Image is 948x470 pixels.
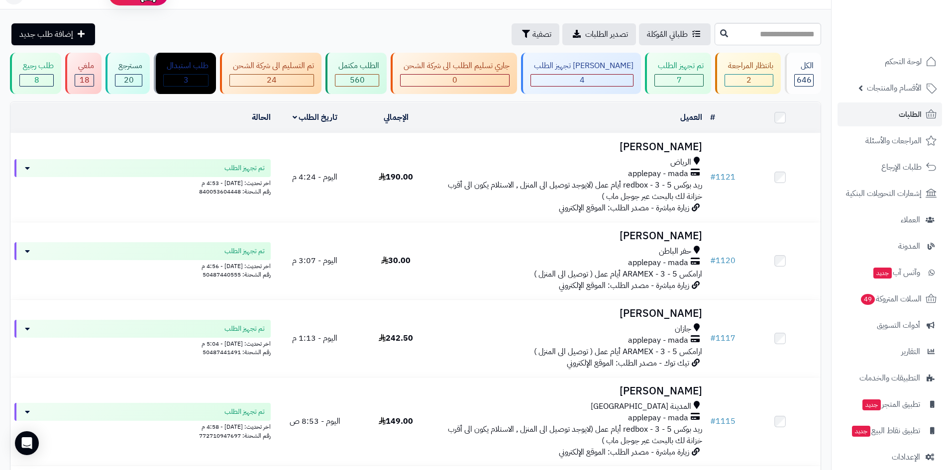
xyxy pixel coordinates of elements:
[725,75,773,86] div: 2
[901,345,920,359] span: التقارير
[115,75,142,86] div: 20
[899,107,922,121] span: الطلبات
[852,426,870,437] span: جديد
[440,385,702,397] h3: [PERSON_NAME]
[218,53,323,94] a: تم التسليم الى شركة الشحن 24
[224,407,265,417] span: تم تجهيز الطلب
[292,255,337,267] span: اليوم - 3:07 م
[14,338,271,348] div: اخر تحديث: [DATE] - 5:04 م
[379,171,413,183] span: 190.00
[838,340,942,364] a: التقارير
[861,397,920,411] span: تطبيق المتجر
[797,74,812,86] span: 646
[379,415,413,427] span: 149.00
[628,168,688,180] span: applepay - mada
[440,308,702,319] h3: [PERSON_NAME]
[838,287,942,311] a: السلات المتروكة49
[680,111,702,123] a: العميل
[865,134,922,148] span: المراجعات والأسئلة
[534,268,702,280] span: ارامكس ARAMEX - 3 - 5 أيام عمل ( توصيل الى المنزل )
[452,74,457,86] span: 0
[384,111,409,123] a: الإجمالي
[530,60,633,72] div: [PERSON_NAME] تجهيز الطلب
[20,75,53,86] div: 8
[559,202,689,214] span: زيارة مباشرة - مصدر الطلب: الموقع الإلكتروني
[591,401,691,412] span: المدينة [GEOGRAPHIC_DATA]
[838,445,942,469] a: الإعدادات
[710,171,716,183] span: #
[531,75,633,86] div: 4
[267,74,277,86] span: 24
[851,424,920,438] span: تطبيق نقاط البيع
[440,141,702,153] h3: [PERSON_NAME]
[229,60,314,72] div: تم التسليم الى شركة الشحن
[643,53,713,94] a: تم تجهيز الطلب 7
[838,129,942,153] a: المراجعات والأسئلة
[80,74,90,86] span: 18
[567,357,689,369] span: تيك توك - مصدر الطلب: الموقع الإلكتروني
[252,111,271,123] a: الحالة
[885,55,922,69] span: لوحة التحكم
[710,332,716,344] span: #
[224,324,265,334] span: تم تجهيز الطلب
[203,270,271,279] span: رقم الشحنة: 50487440555
[859,371,920,385] span: التطبيقات والخدمات
[710,171,736,183] a: #1121
[401,75,509,86] div: 0
[14,421,271,431] div: اخر تحديث: [DATE] - 4:58 م
[293,111,338,123] a: تاريخ الطلب
[838,155,942,179] a: طلبات الإرجاع
[628,412,688,424] span: applepay - mada
[838,313,942,337] a: أدوات التسويق
[323,53,389,94] a: الطلب مكتمل 560
[838,392,942,416] a: تطبيق المتجرجديد
[860,293,875,305] span: 49
[867,81,922,95] span: الأقسام والمنتجات
[63,53,104,94] a: ملغي 18
[75,60,94,72] div: ملغي
[838,419,942,443] a: تطبيق نقاط البيعجديد
[659,246,691,257] span: حفر الباطن
[880,7,939,28] img: logo-2.png
[559,280,689,291] span: زيارة مباشرة - مصدر الطلب: الموقع الإلكتروني
[19,28,73,40] span: إضافة طلب جديد
[448,423,702,447] span: ريد بوكس redbox - 3 - 5 أيام عمل (لايوجد توصيل الى المنزل , الاستلام يكون الى أقرب خزانة لك بالبح...
[710,111,715,123] a: #
[655,75,703,86] div: 7
[152,53,218,94] a: طلب استبدال 3
[203,348,271,357] span: رقم الشحنة: 50487441491
[710,415,716,427] span: #
[224,246,265,256] span: تم تجهيز الطلب
[783,53,823,94] a: الكل646
[164,75,208,86] div: 3
[746,74,751,86] span: 2
[15,431,39,455] div: Open Intercom Messenger
[713,53,783,94] a: بانتظار المراجعة 2
[230,75,314,86] div: 24
[860,292,922,306] span: السلات المتروكة
[872,266,920,280] span: وآتس آب
[898,239,920,253] span: المدونة
[838,261,942,284] a: وآتس آبجديد
[19,60,54,72] div: طلب رجيع
[639,23,711,45] a: طلباتي المُوكلة
[838,208,942,232] a: العملاء
[562,23,636,45] a: تصدير الطلبات
[862,399,881,410] span: جديد
[628,335,688,346] span: applepay - mada
[512,23,559,45] button: تصفية
[710,255,716,267] span: #
[647,28,688,40] span: طلباتي المُوكلة
[846,187,922,200] span: إشعارات التحويلات البنكية
[335,60,379,72] div: الطلب مكتمل
[14,177,271,188] div: اخر تحديث: [DATE] - 4:53 م
[14,260,271,271] div: اخر تحديث: [DATE] - 4:56 م
[350,74,365,86] span: 560
[877,318,920,332] span: أدوات التسويق
[163,60,209,72] div: طلب استبدال
[628,257,688,269] span: applepay - mada
[104,53,152,94] a: مسترجع 20
[901,213,920,227] span: العملاء
[677,74,682,86] span: 7
[892,450,920,464] span: الإعدادات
